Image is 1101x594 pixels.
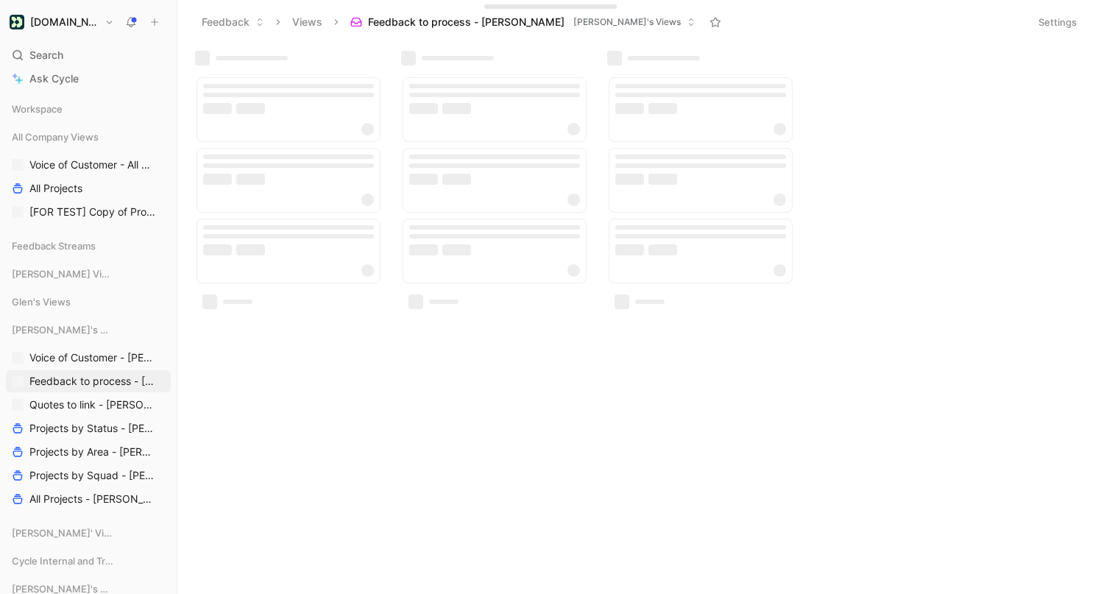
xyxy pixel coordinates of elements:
[29,350,155,365] span: Voice of Customer - [PERSON_NAME]
[6,291,171,317] div: Glen's Views
[6,550,171,576] div: Cycle Internal and Tracking
[6,522,171,544] div: [PERSON_NAME]' Views
[6,126,171,148] div: All Company Views
[6,319,171,341] div: [PERSON_NAME]'s Views
[29,492,152,506] span: All Projects - [PERSON_NAME]
[29,181,82,196] span: All Projects
[6,319,171,510] div: [PERSON_NAME]'s ViewsVoice of Customer - [PERSON_NAME]Feedback to process - [PERSON_NAME]Quotes t...
[6,394,171,416] a: Quotes to link - [PERSON_NAME]
[6,177,171,199] a: All Projects
[12,554,114,568] span: Cycle Internal and Tracking
[344,11,702,33] button: Feedback to process - [PERSON_NAME][PERSON_NAME]'s Views
[368,15,564,29] span: Feedback to process - [PERSON_NAME]
[12,102,63,116] span: Workspace
[12,238,96,253] span: Feedback Streams
[6,235,171,257] div: Feedback Streams
[29,158,152,172] span: Voice of Customer - All Areas
[29,205,156,219] span: [FOR TEST] Copy of Projects for Discovery
[29,70,79,88] span: Ask Cycle
[6,154,171,176] a: Voice of Customer - All Areas
[6,201,171,223] a: [FOR TEST] Copy of Projects for Discovery
[10,15,24,29] img: Customer.io
[286,11,329,33] button: Views
[6,263,171,289] div: [PERSON_NAME] Views
[6,68,171,90] a: Ask Cycle
[6,550,171,572] div: Cycle Internal and Tracking
[12,266,112,281] span: [PERSON_NAME] Views
[29,421,155,436] span: Projects by Status - [PERSON_NAME]
[29,374,155,389] span: Feedback to process - [PERSON_NAME]
[1032,12,1083,32] button: Settings
[29,397,153,412] span: Quotes to link - [PERSON_NAME]
[6,370,171,392] a: Feedback to process - [PERSON_NAME]
[6,291,171,313] div: Glen's Views
[12,130,99,144] span: All Company Views
[6,263,171,285] div: [PERSON_NAME] Views
[12,322,113,337] span: [PERSON_NAME]'s Views
[6,522,171,548] div: [PERSON_NAME]' Views
[195,11,271,33] button: Feedback
[573,15,681,29] span: [PERSON_NAME]'s Views
[6,235,171,261] div: Feedback Streams
[29,445,155,459] span: Projects by Area - [PERSON_NAME]
[6,44,171,66] div: Search
[29,46,63,64] span: Search
[6,488,171,510] a: All Projects - [PERSON_NAME]
[6,98,171,120] div: Workspace
[6,417,171,439] a: Projects by Status - [PERSON_NAME]
[6,12,118,32] button: Customer.io[DOMAIN_NAME]
[30,15,99,29] h1: [DOMAIN_NAME]
[6,347,171,369] a: Voice of Customer - [PERSON_NAME]
[6,126,171,223] div: All Company ViewsVoice of Customer - All AreasAll Projects[FOR TEST] Copy of Projects for Discovery
[12,294,71,309] span: Glen's Views
[29,468,155,483] span: Projects by Squad - [PERSON_NAME]
[6,464,171,487] a: Projects by Squad - [PERSON_NAME]
[6,441,171,463] a: Projects by Area - [PERSON_NAME]
[12,526,112,540] span: [PERSON_NAME]' Views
